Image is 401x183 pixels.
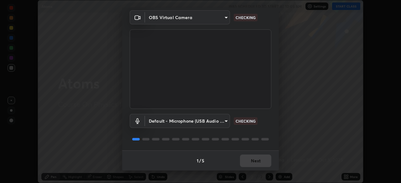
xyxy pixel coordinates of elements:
[202,157,204,164] h4: 5
[236,118,256,124] p: CHECKING
[236,15,256,20] p: CHECKING
[197,157,199,164] h4: 1
[145,114,230,128] div: OBS Virtual Camera
[145,10,230,24] div: OBS Virtual Camera
[199,157,201,164] h4: /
